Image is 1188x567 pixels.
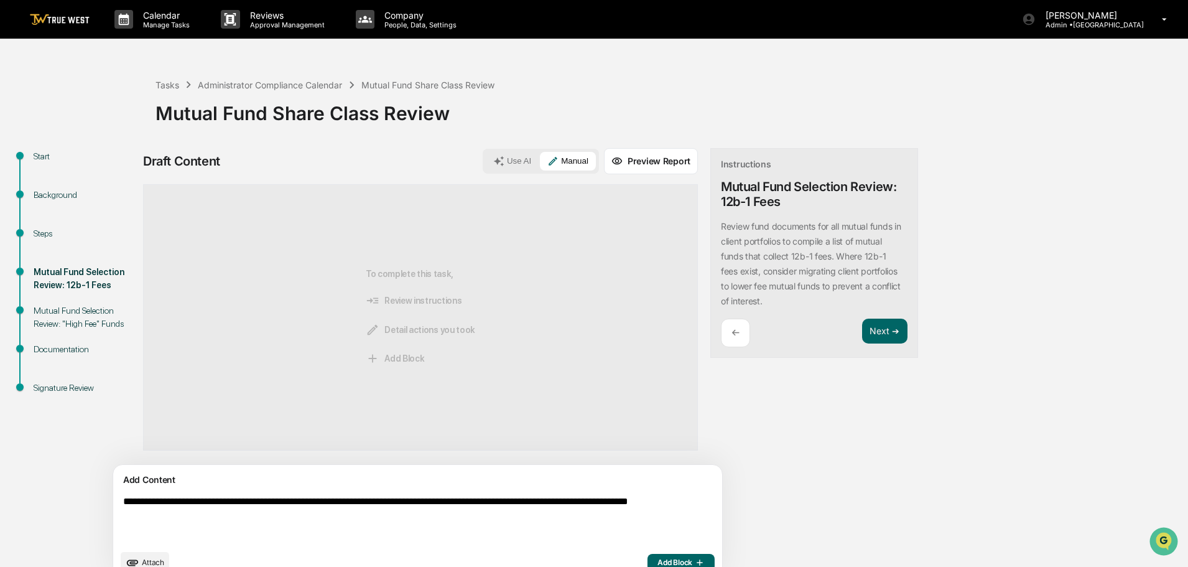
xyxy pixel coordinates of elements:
[103,169,108,179] span: •
[26,95,49,118] img: 8933085812038_c878075ebb4cc5468115_72.jpg
[12,95,35,118] img: 1746055101610-c473b297-6a78-478c-a979-82029cc54cd1
[374,21,463,29] p: People, Data, Settings
[486,152,539,171] button: Use AI
[240,21,331,29] p: Approval Management
[85,250,159,272] a: 🗄️Attestations
[7,273,83,296] a: 🔎Data Lookup
[366,205,475,430] div: To complete this task,
[143,154,220,169] div: Draft Content
[12,138,83,148] div: Past conversations
[110,203,136,213] span: [DATE]
[56,108,171,118] div: We're available if you need us!
[121,472,715,487] div: Add Content
[366,352,424,365] span: Add Block
[12,191,32,211] img: Tammy Steffen
[34,343,136,356] div: Documentation
[211,99,226,114] button: Start new chat
[25,278,78,291] span: Data Lookup
[721,179,907,209] div: Mutual Fund Selection Review: 12b-1 Fees
[1036,10,1144,21] p: [PERSON_NAME]
[34,382,136,395] div: Signature Review
[374,10,463,21] p: Company
[12,279,22,289] div: 🔎
[133,10,196,21] p: Calendar
[721,159,771,169] div: Instructions
[240,10,331,21] p: Reviews
[12,157,32,177] img: Tammy Steffen
[34,189,136,202] div: Background
[366,294,462,307] span: Review instructions
[604,148,698,174] button: Preview Report
[142,558,164,567] span: Attach
[862,319,907,344] button: Next ➔
[731,327,740,339] p: ←
[193,136,226,151] button: See all
[25,255,80,267] span: Preclearance
[34,304,136,330] div: Mutual Fund Selection Review: "High Fee" Funds
[721,221,901,306] p: Review fund documents for all mutual funds in client portfolios to compile a list of mutual funds...
[155,92,1182,124] div: Mutual Fund Share Class Review
[34,150,136,163] div: Start
[88,308,151,318] a: Powered byPylon
[124,309,151,318] span: Pylon
[7,250,85,272] a: 🖐️Preclearance
[90,256,100,266] div: 🗄️
[1036,21,1144,29] p: Admin • [GEOGRAPHIC_DATA]
[56,95,204,108] div: Start new chat
[361,80,494,90] div: Mutual Fund Share Class Review
[133,21,196,29] p: Manage Tasks
[103,203,108,213] span: •
[198,80,342,90] div: Administrator Compliance Calendar
[34,266,136,292] div: Mutual Fund Selection Review: 12b-1 Fees
[39,169,101,179] span: [PERSON_NAME]
[155,80,179,90] div: Tasks
[12,26,226,46] p: How can we help?
[366,323,475,337] span: Detail actions you took
[540,152,596,171] button: Manual
[110,169,136,179] span: [DATE]
[12,256,22,266] div: 🖐️
[39,203,101,213] span: [PERSON_NAME]
[34,227,136,240] div: Steps
[1148,526,1182,560] iframe: Open customer support
[30,14,90,26] img: logo
[103,255,154,267] span: Attestations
